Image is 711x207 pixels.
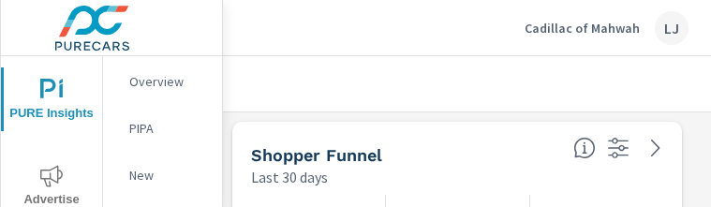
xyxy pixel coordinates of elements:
[573,137,596,159] span: Know where every customer is during their purchase journey. View customer activity from first cli...
[7,79,96,125] span: PURE Insights
[641,133,671,163] a: See more details in report
[655,11,689,45] div: LJ
[251,145,382,165] h5: Shopper Funnel
[129,72,207,91] p: Overview
[103,161,222,189] div: New
[525,20,640,37] p: Cadillac of Mahwah
[129,166,207,185] p: New
[251,166,328,188] p: Last 30 days
[103,114,222,142] div: PIPA
[129,119,207,138] p: PIPA
[103,67,222,96] div: Overview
